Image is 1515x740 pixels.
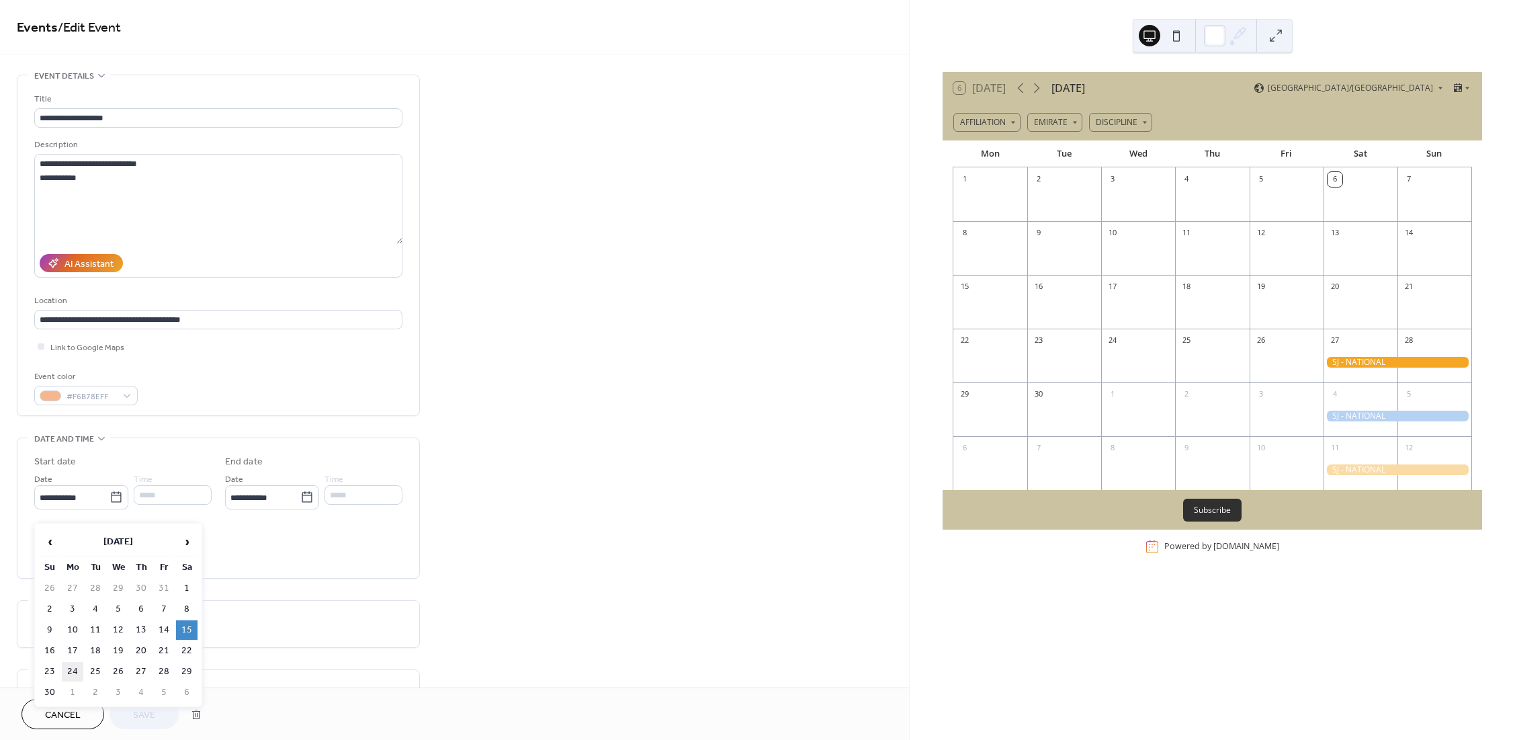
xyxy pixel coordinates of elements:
[130,683,152,702] td: 4
[1164,540,1279,552] div: Powered by
[34,472,52,487] span: Date
[1105,226,1120,241] div: 10
[39,683,60,702] td: 30
[130,641,152,661] td: 20
[45,708,81,723] span: Cancel
[225,455,263,469] div: End date
[153,579,175,598] td: 31
[50,341,124,355] span: Link to Google Maps
[1268,84,1433,92] span: [GEOGRAPHIC_DATA]/[GEOGRAPHIC_DATA]
[34,455,76,469] div: Start date
[85,558,106,577] th: Tu
[39,558,60,577] th: Su
[1031,441,1046,456] div: 7
[39,600,60,619] td: 2
[34,92,400,106] div: Title
[107,620,129,640] td: 12
[107,683,129,702] td: 3
[1213,540,1279,552] a: [DOMAIN_NAME]
[1031,280,1046,294] div: 16
[62,528,175,557] th: [DATE]
[21,699,104,729] button: Cancel
[107,641,129,661] td: 19
[107,558,129,577] th: We
[1105,172,1120,187] div: 3
[176,579,198,598] td: 1
[67,390,116,404] span: #F6B78EFF
[1031,333,1046,348] div: 23
[1031,172,1046,187] div: 2
[1105,280,1120,294] div: 17
[153,662,175,682] td: 28
[176,683,198,702] td: 6
[957,441,972,456] div: 6
[1105,441,1120,456] div: 8
[34,294,400,308] div: Location
[130,579,152,598] td: 30
[130,558,152,577] th: Th
[58,15,121,41] span: / Edit Event
[64,257,114,272] div: AI Assistant
[39,579,60,598] td: 26
[85,662,106,682] td: 25
[39,662,60,682] td: 23
[62,641,83,661] td: 17
[176,662,198,682] td: 29
[1027,140,1101,167] div: Tue
[1183,499,1242,522] button: Subscribe
[1254,280,1268,294] div: 19
[85,600,106,619] td: 4
[1401,387,1416,402] div: 5
[1101,140,1175,167] div: Wed
[1179,441,1194,456] div: 9
[39,620,60,640] td: 9
[1179,226,1194,241] div: 11
[324,472,343,487] span: Time
[62,683,83,702] td: 1
[1324,464,1471,476] div: SJ - NATIONAL
[1254,172,1268,187] div: 5
[1324,357,1471,368] div: SJ - NATIONAL
[1031,226,1046,241] div: 9
[1051,80,1085,96] div: [DATE]
[1179,280,1194,294] div: 18
[225,472,243,487] span: Date
[176,558,198,577] th: Sa
[85,579,106,598] td: 28
[1328,172,1342,187] div: 6
[177,528,197,555] span: ›
[134,472,153,487] span: Time
[1401,280,1416,294] div: 21
[85,620,106,640] td: 11
[153,558,175,577] th: Fr
[957,387,972,402] div: 29
[1401,333,1416,348] div: 28
[40,528,60,555] span: ‹
[107,579,129,598] td: 29
[62,662,83,682] td: 24
[153,683,175,702] td: 5
[957,172,972,187] div: 1
[1324,140,1397,167] div: Sat
[130,662,152,682] td: 27
[1250,140,1324,167] div: Fri
[1031,387,1046,402] div: 30
[153,620,175,640] td: 14
[1328,280,1342,294] div: 20
[1328,441,1342,456] div: 11
[1254,387,1268,402] div: 3
[62,620,83,640] td: 10
[1179,387,1194,402] div: 2
[1105,387,1120,402] div: 1
[1105,333,1120,348] div: 24
[1254,441,1268,456] div: 10
[34,138,400,152] div: Description
[957,280,972,294] div: 15
[1328,387,1342,402] div: 4
[953,140,1027,167] div: Mon
[130,600,152,619] td: 6
[107,662,129,682] td: 26
[85,683,106,702] td: 2
[176,641,198,661] td: 22
[1175,140,1249,167] div: Thu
